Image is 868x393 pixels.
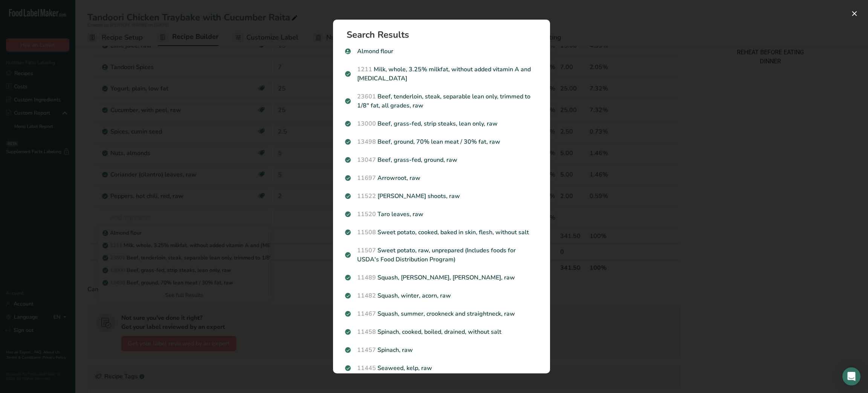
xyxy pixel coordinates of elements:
[347,30,542,39] h1: Search Results
[345,309,538,318] p: Squash, summer, crookneck and straightneck, raw
[357,328,376,336] span: 11458
[345,192,538,201] p: [PERSON_NAME] shoots, raw
[345,345,538,355] p: Spinach, raw
[345,246,538,264] p: Sweet potato, raw, unprepared (Includes foods for USDA's Food Distribution Program)
[357,292,376,300] span: 11482
[357,228,376,236] span: 11508
[345,65,538,83] p: Milk, whole, 3.25% milkfat, without added vitamin A and [MEDICAL_DATA]
[345,119,538,128] p: Beef, grass-fed, strip steaks, lean only, raw
[357,92,376,101] span: 23601
[357,120,376,128] span: 13000
[345,228,538,237] p: Sweet potato, cooked, baked in skin, flesh, without salt
[345,92,538,110] p: Beef, tenderloin, steak, separable lean only, trimmed to 1/8" fat, all grades, raw
[345,273,538,282] p: Squash, [PERSON_NAME], [PERSON_NAME], raw
[357,346,376,354] span: 11457
[357,210,376,218] span: 11520
[357,192,376,200] span: 11522
[357,246,376,255] span: 11507
[357,364,376,372] span: 11445
[357,65,372,74] span: 1211
[345,137,538,146] p: Beef, ground, 70% lean meat / 30% fat, raw
[345,364,538,373] p: Seaweed, kelp, raw
[345,291,538,300] p: Squash, winter, acorn, raw
[357,310,376,318] span: 11467
[345,47,538,56] p: Almond flour
[357,273,376,282] span: 11489
[345,155,538,164] p: Beef, grass-fed, ground, raw
[842,367,860,385] div: Open Intercom Messenger
[357,174,376,182] span: 11697
[357,138,376,146] span: 13498
[345,327,538,336] p: Spinach, cooked, boiled, drained, without salt
[357,156,376,164] span: 13047
[345,173,538,183] p: Arrowroot, raw
[345,210,538,219] p: Taro leaves, raw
